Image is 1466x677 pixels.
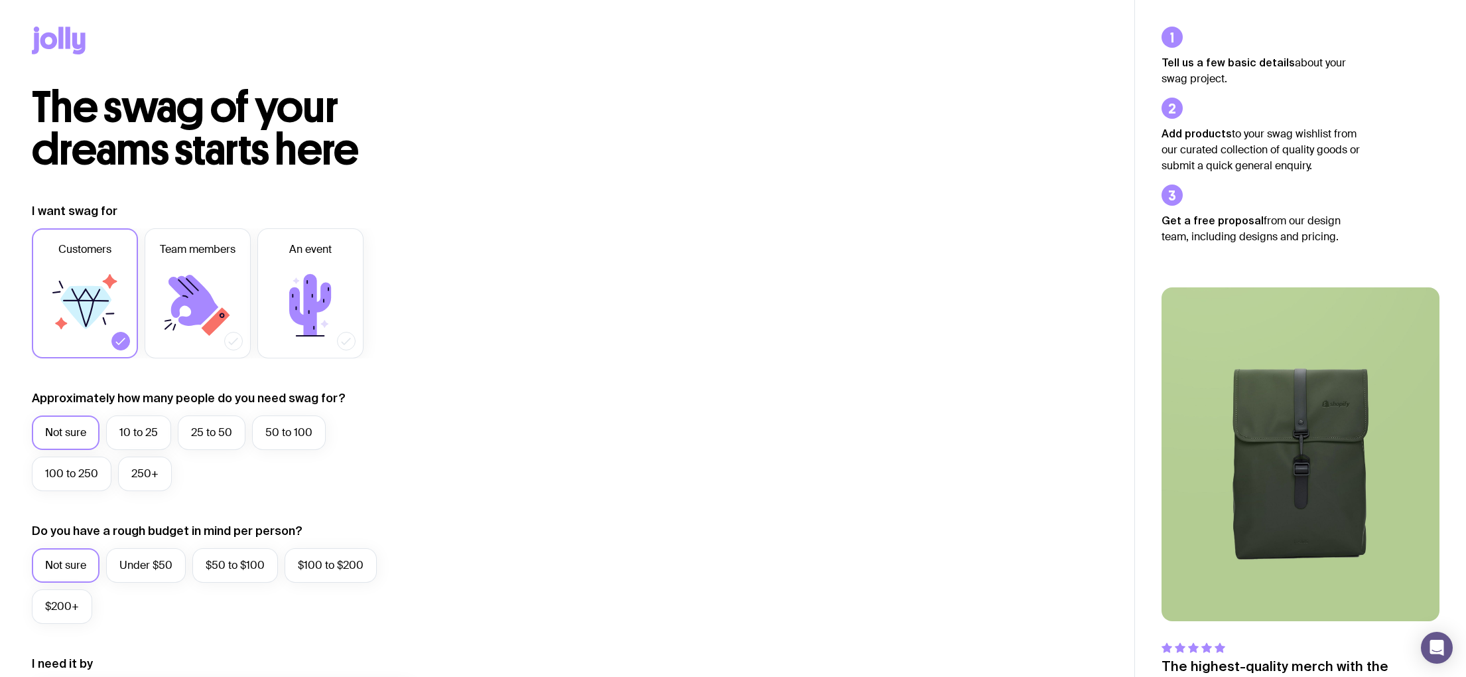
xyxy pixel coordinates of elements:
[1162,125,1361,174] p: to your swag wishlist from our curated collection of quality goods or submit a quick general enqu...
[32,81,359,176] span: The swag of your dreams starts here
[32,589,92,624] label: $200+
[32,656,93,672] label: I need it by
[1162,214,1264,226] strong: Get a free proposal
[1162,212,1361,245] p: from our design team, including designs and pricing.
[32,390,346,406] label: Approximately how many people do you need swag for?
[32,548,100,583] label: Not sure
[32,415,100,450] label: Not sure
[1421,632,1453,664] div: Open Intercom Messenger
[1162,54,1361,87] p: about your swag project.
[178,415,245,450] label: 25 to 50
[32,457,111,491] label: 100 to 250
[32,203,117,219] label: I want swag for
[285,548,377,583] label: $100 to $200
[106,548,186,583] label: Under $50
[160,242,235,258] span: Team members
[118,457,172,491] label: 250+
[252,415,326,450] label: 50 to 100
[192,548,278,583] label: $50 to $100
[58,242,111,258] span: Customers
[32,523,302,539] label: Do you have a rough budget in mind per person?
[289,242,332,258] span: An event
[1162,127,1232,139] strong: Add products
[1162,56,1295,68] strong: Tell us a few basic details
[106,415,171,450] label: 10 to 25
